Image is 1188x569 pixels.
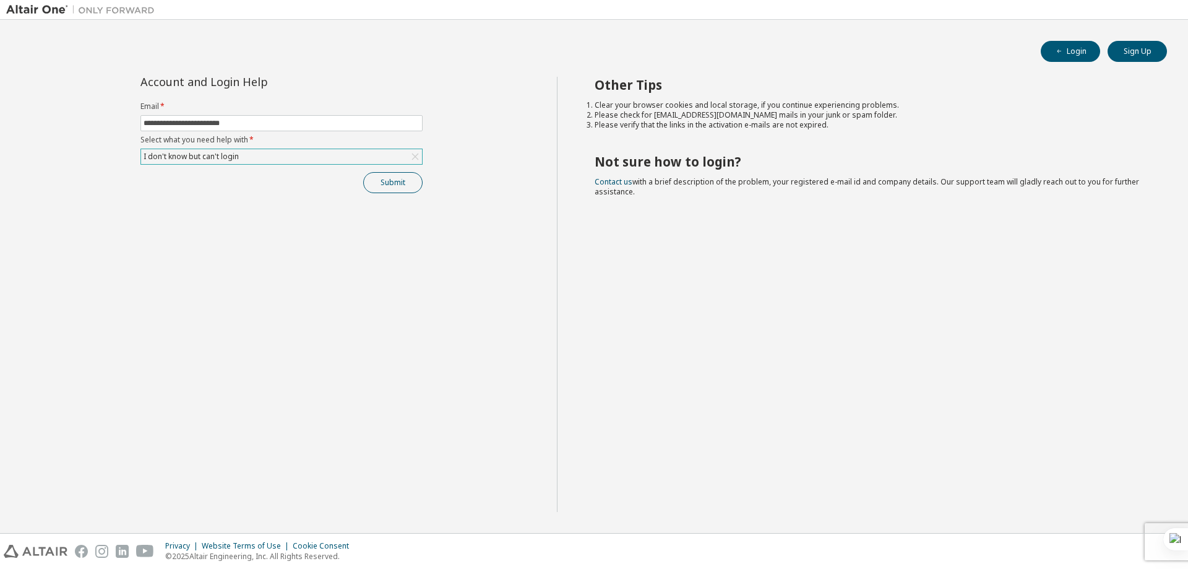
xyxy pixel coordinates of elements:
[1108,41,1167,62] button: Sign Up
[165,541,202,551] div: Privacy
[202,541,293,551] div: Website Terms of Use
[595,77,1145,93] h2: Other Tips
[116,545,129,558] img: linkedin.svg
[595,120,1145,130] li: Please verify that the links in the activation e-mails are not expired.
[595,100,1145,110] li: Clear your browser cookies and local storage, if you continue experiencing problems.
[363,172,423,193] button: Submit
[140,135,423,145] label: Select what you need help with
[6,4,161,16] img: Altair One
[1041,41,1100,62] button: Login
[595,154,1145,170] h2: Not sure how to login?
[595,176,632,187] a: Contact us
[75,545,88,558] img: facebook.svg
[136,545,154,558] img: youtube.svg
[142,150,241,163] div: I don't know but can't login
[140,77,366,87] div: Account and Login Help
[141,149,422,164] div: I don't know but can't login
[95,545,108,558] img: instagram.svg
[140,102,423,111] label: Email
[165,551,356,562] p: © 2025 Altair Engineering, Inc. All Rights Reserved.
[595,176,1139,197] span: with a brief description of the problem, your registered e-mail id and company details. Our suppo...
[4,545,67,558] img: altair_logo.svg
[595,110,1145,120] li: Please check for [EMAIL_ADDRESS][DOMAIN_NAME] mails in your junk or spam folder.
[293,541,356,551] div: Cookie Consent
